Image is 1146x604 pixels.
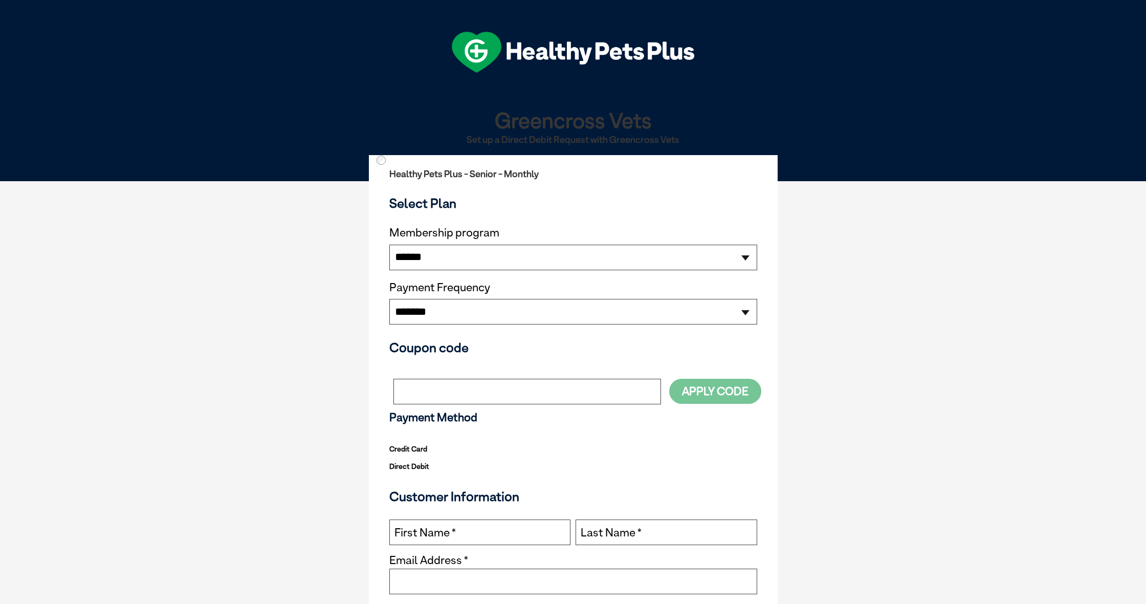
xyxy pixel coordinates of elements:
[373,109,774,132] h1: Greencross Vets
[452,32,694,73] img: hpp-logo-landscape-green-white.png
[669,379,761,404] button: Apply Code
[389,442,427,456] label: Credit Card
[377,156,386,165] input: Direct Debit
[389,554,468,566] label: Email Address *
[389,281,490,294] label: Payment Frequency
[389,460,429,473] label: Direct Debit
[373,135,774,145] h2: Set up a Direct Debit Request with Greencross Vets
[389,340,757,355] h3: Coupon code
[389,196,757,211] h3: Select Plan
[389,169,757,179] h2: Healthy Pets Plus - Senior - Monthly
[389,226,757,240] label: Membership program
[389,489,757,504] h3: Customer Information
[394,526,456,540] label: First Name *
[581,526,642,540] label: Last Name *
[389,411,757,424] h3: Payment Method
